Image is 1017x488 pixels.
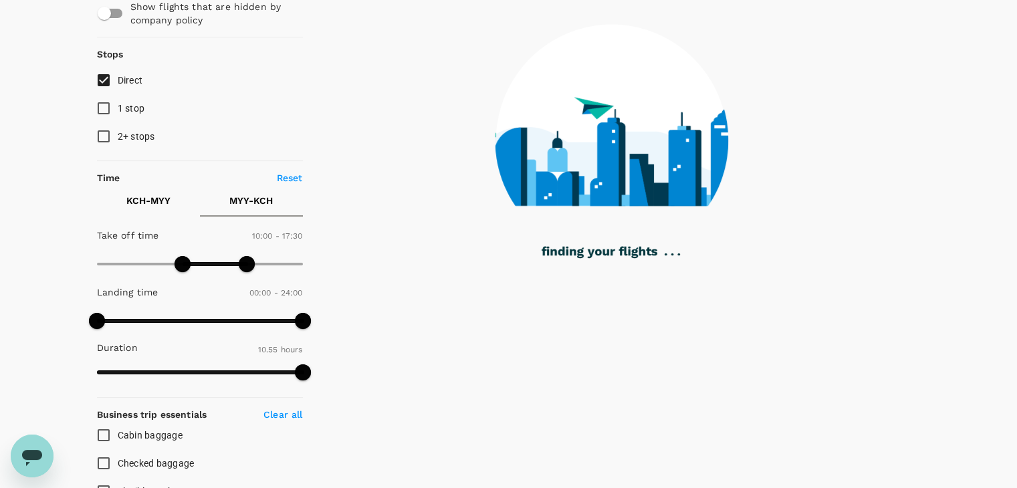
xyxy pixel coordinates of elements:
[665,253,667,255] g: .
[249,288,303,297] span: 00:00 - 24:00
[97,409,207,420] strong: Business trip essentials
[97,341,138,354] p: Duration
[263,408,302,421] p: Clear all
[97,229,159,242] p: Take off time
[97,49,124,59] strong: Stops
[258,345,303,354] span: 10.55 hours
[97,285,158,299] p: Landing time
[118,458,195,469] span: Checked baggage
[97,171,120,185] p: Time
[277,171,303,185] p: Reset
[671,253,673,255] g: .
[11,435,53,477] iframe: Button to launch messaging window
[229,194,273,207] p: MYY - KCH
[118,430,183,441] span: Cabin baggage
[126,194,171,207] p: KCH - MYY
[118,75,143,86] span: Direct
[542,247,657,259] g: finding your flights
[252,231,303,241] span: 10:00 - 17:30
[118,131,155,142] span: 2+ stops
[118,103,145,114] span: 1 stop
[677,253,680,255] g: .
